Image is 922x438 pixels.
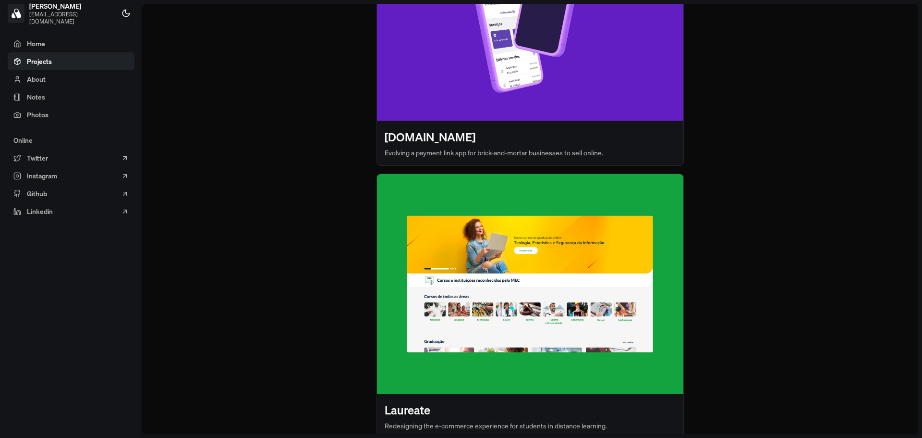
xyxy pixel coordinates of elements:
[27,74,46,84] span: About
[27,171,57,181] span: Instagram
[27,153,48,163] span: Twitter
[8,106,134,124] a: Photos
[385,421,676,431] p: Redesigning the e-commerce experience for students in distance learning.
[27,188,47,199] span: Github
[8,131,134,149] div: Online
[385,128,475,146] h3: [DOMAIN_NAME]
[385,401,430,419] h3: Laureate
[27,56,52,66] span: Projects
[8,202,134,220] a: Linkedin
[8,185,134,202] a: Github
[8,70,134,88] a: About
[27,92,45,102] span: Notes
[29,11,111,25] span: [EMAIL_ADDRESS][DOMAIN_NAME]
[8,167,134,185] a: Instagram
[27,206,53,216] span: Linkedin
[8,149,134,167] a: Twitter
[8,2,118,25] a: [PERSON_NAME][EMAIL_ADDRESS][DOMAIN_NAME]
[27,38,45,49] span: Home
[8,35,134,52] a: Home
[8,88,134,106] a: Notes
[27,110,49,120] span: Photos
[377,174,683,394] img: Laureate-Home-p-1080.png
[8,52,134,70] a: Projects
[29,2,111,11] span: [PERSON_NAME]
[385,148,676,158] p: Evolving a payment link app for brick-and-mortar businesses to sell online.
